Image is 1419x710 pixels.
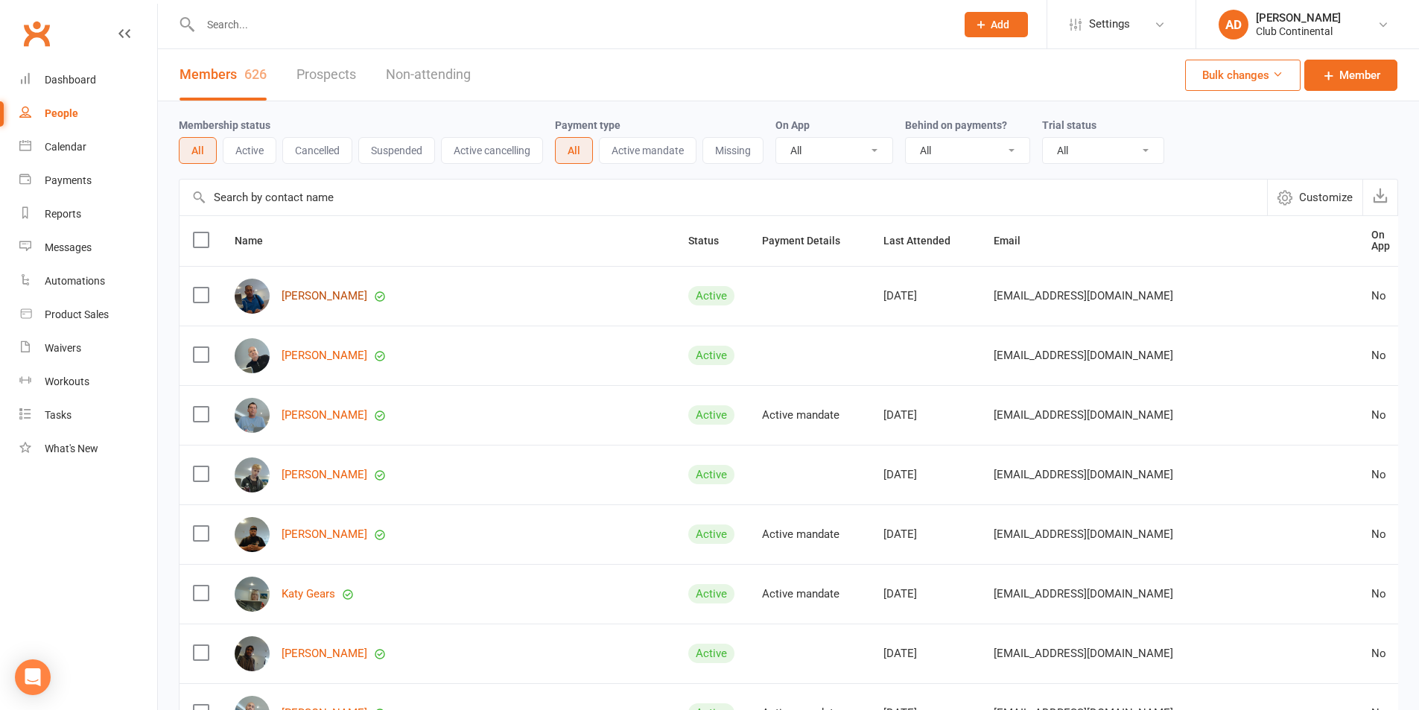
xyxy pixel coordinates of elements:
[282,349,367,362] a: [PERSON_NAME]
[235,232,279,250] button: Name
[296,49,356,101] a: Prospects
[883,588,967,600] div: [DATE]
[15,659,51,695] div: Open Intercom Messenger
[883,232,967,250] button: Last Attended
[775,119,810,131] label: On App
[19,63,157,97] a: Dashboard
[994,341,1173,370] span: [EMAIL_ADDRESS][DOMAIN_NAME]
[688,524,734,544] div: Active
[19,197,157,231] a: Reports
[196,14,945,35] input: Search...
[19,432,157,466] a: What's New
[994,401,1173,429] span: [EMAIL_ADDRESS][DOMAIN_NAME]
[45,308,109,320] div: Product Sales
[1371,469,1390,481] div: No
[19,332,157,365] a: Waivers
[235,577,270,612] img: Katy
[19,298,157,332] a: Product Sales
[282,528,367,541] a: [PERSON_NAME]
[358,137,435,164] button: Suspended
[282,469,367,481] a: [PERSON_NAME]
[282,409,367,422] a: [PERSON_NAME]
[1089,7,1130,41] span: Settings
[45,342,81,354] div: Waivers
[688,405,734,425] div: Active
[180,180,1267,215] input: Search by contact name
[883,235,967,247] span: Last Attended
[994,520,1173,548] span: [EMAIL_ADDRESS][DOMAIN_NAME]
[1267,180,1362,215] button: Customize
[45,375,89,387] div: Workouts
[19,130,157,164] a: Calendar
[1371,528,1390,541] div: No
[702,137,764,164] button: Missing
[883,469,967,481] div: [DATE]
[1339,66,1380,84] span: Member
[688,644,734,663] div: Active
[1358,216,1403,266] th: On App
[282,290,367,302] a: [PERSON_NAME]
[179,119,270,131] label: Membership status
[991,19,1009,31] span: Add
[1256,11,1341,25] div: [PERSON_NAME]
[599,137,696,164] button: Active mandate
[1371,588,1390,600] div: No
[883,528,967,541] div: [DATE]
[994,235,1037,247] span: Email
[282,588,335,600] a: Katy Gears
[45,141,86,153] div: Calendar
[883,409,967,422] div: [DATE]
[19,97,157,130] a: People
[386,49,471,101] a: Non-attending
[179,137,217,164] button: All
[1304,60,1397,91] a: Member
[994,282,1173,310] span: [EMAIL_ADDRESS][DOMAIN_NAME]
[235,235,279,247] span: Name
[244,66,267,82] div: 626
[45,107,78,119] div: People
[762,528,857,541] div: Active mandate
[19,264,157,298] a: Automations
[235,636,270,671] img: Zuma
[762,235,857,247] span: Payment Details
[762,409,857,422] div: Active mandate
[762,588,857,600] div: Active mandate
[45,74,96,86] div: Dashboard
[688,465,734,484] div: Active
[1371,409,1390,422] div: No
[965,12,1028,37] button: Add
[441,137,543,164] button: Active cancelling
[45,241,92,253] div: Messages
[555,119,620,131] label: Payment type
[235,398,270,433] img: Shane
[19,399,157,432] a: Tasks
[45,208,81,220] div: Reports
[1185,60,1301,91] button: Bulk changes
[235,457,270,492] img: Alex
[688,286,734,305] div: Active
[994,639,1173,668] span: [EMAIL_ADDRESS][DOMAIN_NAME]
[45,275,105,287] div: Automations
[1299,188,1353,206] span: Customize
[883,647,967,660] div: [DATE]
[18,15,55,52] a: Clubworx
[235,338,270,373] img: Sean
[905,119,1007,131] label: Behind on payments?
[688,584,734,603] div: Active
[19,365,157,399] a: Workouts
[883,290,967,302] div: [DATE]
[994,580,1173,608] span: [EMAIL_ADDRESS][DOMAIN_NAME]
[282,137,352,164] button: Cancelled
[19,231,157,264] a: Messages
[282,647,367,660] a: [PERSON_NAME]
[19,164,157,197] a: Payments
[688,346,734,365] div: Active
[45,174,92,186] div: Payments
[688,235,735,247] span: Status
[1219,10,1248,39] div: AD
[180,49,267,101] a: Members626
[1371,647,1390,660] div: No
[1042,119,1096,131] label: Trial status
[555,137,593,164] button: All
[235,517,270,552] img: Peter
